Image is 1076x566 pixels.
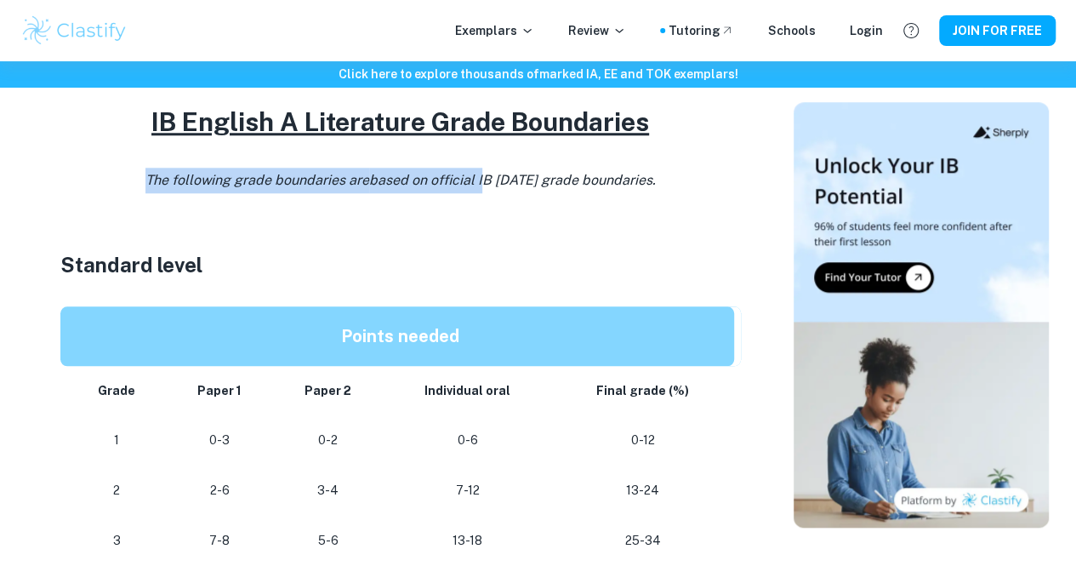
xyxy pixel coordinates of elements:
p: 0-3 [180,429,259,452]
i: The following grade boundaries are [145,172,656,188]
p: Exemplars [455,21,534,40]
button: JOIN FOR FREE [939,15,1056,46]
p: 3-4 [287,479,370,502]
p: 2-6 [180,479,259,502]
p: 13-24 [565,479,720,502]
p: 13-18 [396,529,538,552]
p: 1 [81,429,153,452]
a: Schools [768,21,816,40]
h6: Click here to explore thousands of marked IA, EE and TOK exemplars ! [3,65,1073,83]
p: 7-12 [396,479,538,502]
p: 0-12 [565,429,720,452]
h3: Standard level [60,249,741,280]
u: IB English A Literature Grade Boundaries [151,106,649,137]
strong: Paper 1 [197,384,242,397]
img: Thumbnail [794,102,1049,528]
strong: Final grade (%) [596,384,689,397]
p: 7-8 [180,529,259,552]
span: based on official IB [DATE] grade boundaries. [369,172,656,188]
a: Tutoring [669,21,734,40]
p: 2 [81,479,153,502]
strong: Points needed [341,326,459,346]
p: 0-6 [396,429,538,452]
p: 3 [81,529,153,552]
p: 5-6 [287,529,370,552]
a: Login [850,21,883,40]
p: 0-2 [287,429,370,452]
img: Clastify logo [20,14,128,48]
strong: Paper 2 [305,384,351,397]
strong: Individual oral [424,384,510,397]
p: 25-34 [565,529,720,552]
p: Review [568,21,626,40]
button: Help and Feedback [897,16,925,45]
strong: Grade [98,384,135,397]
